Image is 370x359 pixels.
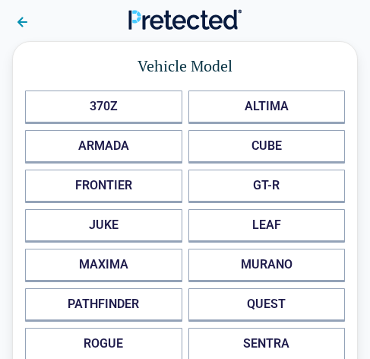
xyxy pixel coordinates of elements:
button: ARMADA [25,130,182,164]
h1: Vehicle Model [25,54,345,78]
button: MURANO [188,249,346,282]
button: GT-R [188,170,346,203]
button: LEAF [188,209,346,243]
button: CUBE [188,130,346,164]
button: JUKE [25,209,182,243]
button: ALTIMA [188,91,346,124]
button: 370Z [25,91,182,124]
button: QUEST [188,288,346,322]
button: FRONTIER [25,170,182,203]
button: PATHFINDER [25,288,182,322]
button: MAXIMA [25,249,182,282]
